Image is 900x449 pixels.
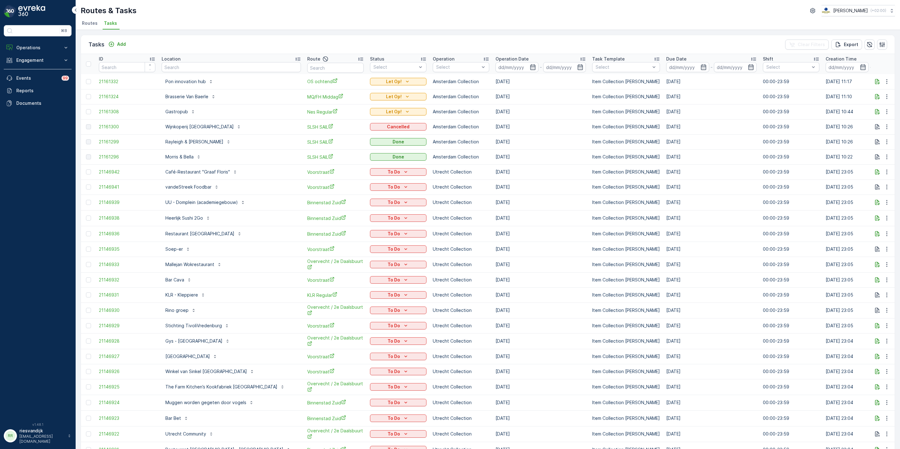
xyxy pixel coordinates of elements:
td: Item Collection [PERSON_NAME] [589,104,663,119]
p: To Do [388,215,400,221]
button: Wijnkoperij [GEOGRAPHIC_DATA] [162,122,245,132]
button: Heerlijk Sushi 2Go [162,213,214,223]
td: [DATE] [663,242,760,257]
td: [DATE] [663,287,760,302]
a: Voorstraat [307,184,364,190]
a: Binnenstad Zuid [307,199,364,206]
a: 21146928 [99,338,155,344]
input: Search [307,63,364,73]
span: Binnenstad Zuid [307,231,364,237]
td: Utrecht Collection [430,333,492,349]
a: 21146929 [99,323,155,329]
p: Morris & Bella [165,154,194,160]
a: 21161332 [99,78,155,85]
button: Stichting TivoliVredenburg [162,321,233,331]
span: OS ochtend [307,78,364,85]
td: [DATE] [663,104,760,119]
button: To Do [370,322,426,329]
p: Stichting TivoliVredenburg [165,323,222,329]
td: Amsterdam Collection [430,89,492,104]
a: 21146927 [99,353,155,360]
div: Toggle Row Selected [86,231,91,236]
a: Overvecht / 2e Daalsbuurt [307,258,364,271]
button: To Do [370,353,426,360]
button: Let Op! [370,108,426,115]
p: KLR - Kleppiere [165,292,198,298]
td: [DATE] [492,164,589,179]
td: [DATE] [492,74,589,89]
td: [DATE] [663,134,760,149]
div: Toggle Row Selected [86,262,91,267]
a: 21146941 [99,184,155,190]
a: Reports [4,84,72,97]
td: [DATE] [663,302,760,318]
button: To Do [370,276,426,284]
td: [DATE] [492,89,589,104]
td: [DATE] [663,195,760,210]
div: Toggle Row Selected [86,109,91,114]
button: Pon innovation hub [162,77,217,87]
span: Overvecht / 2e Daalsbuurt [307,335,364,348]
td: Item Collection [PERSON_NAME] [589,333,663,349]
a: 21161296 [99,154,155,160]
td: [DATE] [492,119,589,134]
td: 00:00-23:59 [760,287,822,302]
a: Events99 [4,72,72,84]
td: [DATE] [492,333,589,349]
button: Let Op! [370,93,426,100]
span: Voorstraat [307,277,364,283]
p: vandeStreek Foodbar [165,184,212,190]
p: To Do [388,246,400,252]
a: 21146942 [99,169,155,175]
p: [GEOGRAPHIC_DATA] [165,353,210,360]
a: 21146938 [99,215,155,221]
td: 00:00-23:59 [760,195,822,210]
p: To Do [388,169,400,175]
p: Rayleigh & [PERSON_NAME] [165,139,223,145]
td: Utrecht Collection [430,287,492,302]
td: [DATE] [492,257,589,272]
a: SLSH SAIL [307,154,364,160]
span: 21146932 [99,277,155,283]
div: Toggle Row Selected [86,277,91,282]
td: [DATE] [663,119,760,134]
p: To Do [388,323,400,329]
p: [PERSON_NAME] [833,8,868,14]
div: Toggle Row Selected [86,339,91,344]
td: [DATE] [492,210,589,226]
button: Brasserie Van Baerle [162,92,220,102]
td: 00:00-23:59 [760,164,822,179]
a: 21161308 [99,109,155,115]
div: Toggle Row Selected [86,216,91,221]
td: Utrecht Collection [430,210,492,226]
p: UU - Domplein (academiegebouw) [165,199,238,206]
td: [DATE] [663,226,760,242]
div: Toggle Row Selected [86,94,91,99]
td: Item Collection [PERSON_NAME] [589,164,663,179]
a: Binnenstad Zuid [307,215,364,222]
a: 21146931 [99,292,155,298]
button: Gastropub [162,107,199,117]
a: 21161300 [99,124,155,130]
a: Voorstraat [307,169,364,175]
button: [PERSON_NAME](+02:00) [822,5,895,16]
p: To Do [388,184,400,190]
td: 00:00-23:59 [760,89,822,104]
img: logo_dark-DEwI_e13.png [18,5,45,18]
img: basis-logo_rgb2x.png [822,7,831,14]
td: 00:00-23:59 [760,272,822,287]
div: Toggle Row Selected [86,247,91,252]
td: 00:00-23:59 [760,242,822,257]
p: Restaurant [GEOGRAPHIC_DATA] [165,231,234,237]
td: Item Collection [PERSON_NAME] [589,119,663,134]
td: 00:00-23:59 [760,149,822,164]
td: [DATE] [492,226,589,242]
p: Pon innovation hub [165,78,206,85]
